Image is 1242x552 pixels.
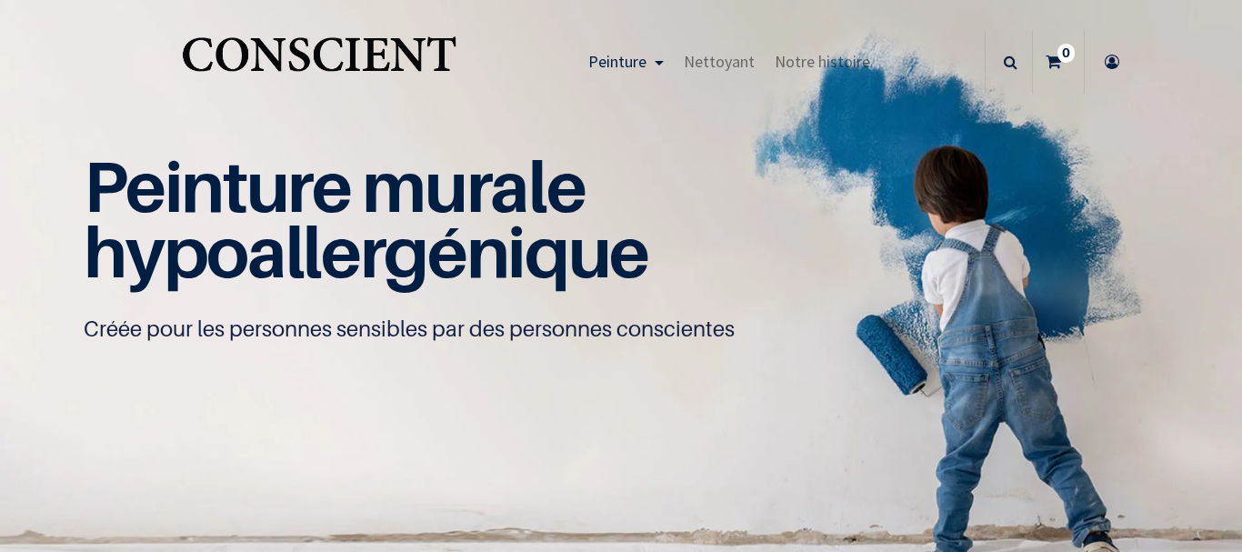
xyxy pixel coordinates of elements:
[775,51,870,72] span: Notre histoire
[84,144,585,228] span: Peinture murale
[578,30,674,94] a: Peinture
[84,315,1157,344] p: Créée pour les personnes sensibles par des personnes conscientes
[588,51,646,72] span: Peinture
[1033,30,1084,94] a: 0
[684,51,755,72] span: Nettoyant
[178,26,459,98] img: Conscient
[178,26,459,98] a: Logo of Conscient
[1057,44,1075,62] sup: 0
[84,209,648,294] span: hypoallergénique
